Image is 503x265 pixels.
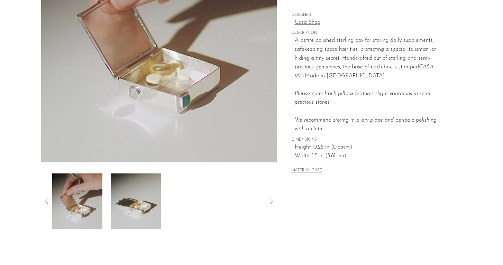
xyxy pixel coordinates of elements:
p: A petite polished sterling box for storing daily supplements, safekeeping spare hair ties, protec... [295,36,447,134]
em: Please note: Each pillbox features slight variations in semi-precious stones. [295,91,437,132]
span: DESCRIPTION [292,30,447,36]
img: Sterling Gemstone Pillbox [52,173,102,229]
span: DESIGNER [292,12,447,18]
button: MATERIAL CARE [292,168,322,173]
span: DIMENSIONS [292,137,447,143]
span: Width: 1.5 in (3.81 cm) [295,152,447,161]
span: Height: 0.25 in (0.63cm) [295,143,447,152]
img: Sterling Gemstone Pillbox [111,173,161,229]
em: CASA 925. [295,64,433,79]
i: We recommend storing in a dry place and periodic polishing with a cloth. [295,117,437,132]
a: Casa Shop [295,18,447,27]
